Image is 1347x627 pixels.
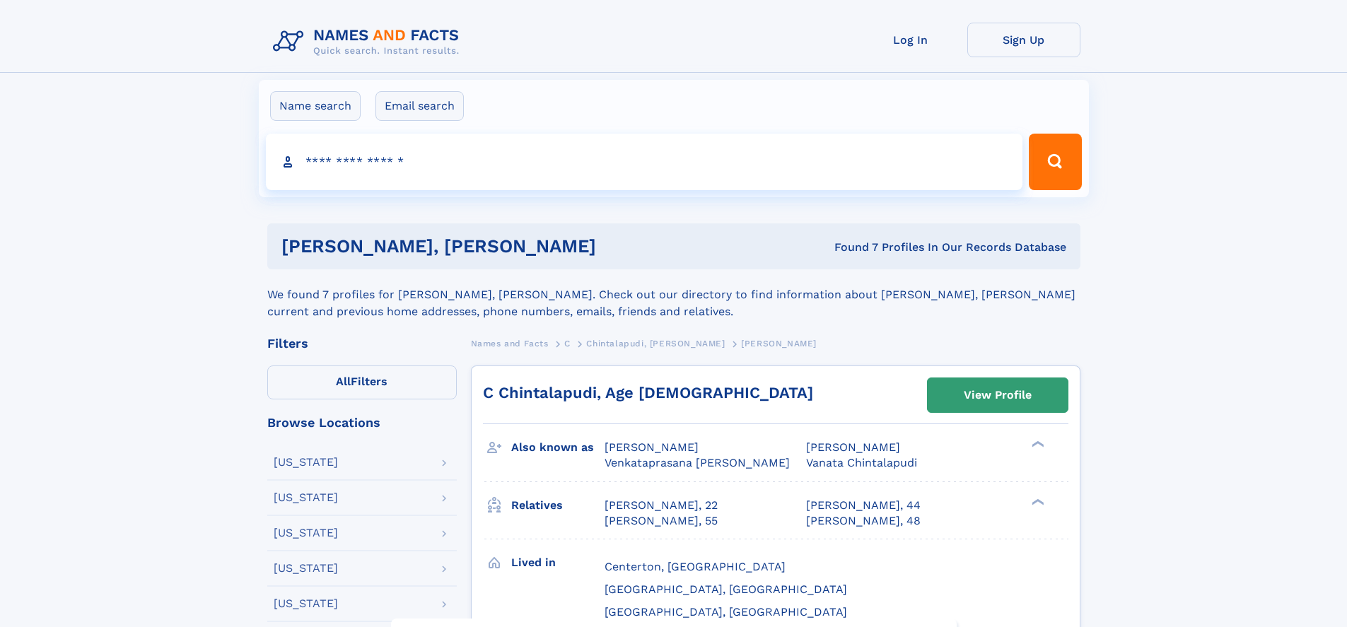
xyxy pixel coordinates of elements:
[605,513,718,529] a: [PERSON_NAME], 55
[471,334,549,352] a: Names and Facts
[806,456,917,469] span: Vanata Chintalapudi
[281,238,716,255] h1: [PERSON_NAME], [PERSON_NAME]
[605,560,786,573] span: Centerton, [GEOGRAPHIC_DATA]
[1029,134,1081,190] button: Search Button
[267,416,457,429] div: Browse Locations
[274,492,338,503] div: [US_STATE]
[741,339,817,348] span: [PERSON_NAME]
[586,334,725,352] a: Chintalapudi, [PERSON_NAME]
[267,337,457,350] div: Filters
[967,23,1080,57] a: Sign Up
[511,435,605,459] h3: Also known as
[336,375,351,388] span: All
[586,339,725,348] span: Chintalapudi, [PERSON_NAME]
[806,440,900,454] span: [PERSON_NAME]
[854,23,967,57] a: Log In
[964,379,1032,411] div: View Profile
[267,23,471,61] img: Logo Names and Facts
[605,440,699,454] span: [PERSON_NAME]
[266,134,1023,190] input: search input
[267,365,457,399] label: Filters
[270,91,361,121] label: Name search
[564,339,571,348] span: C
[605,498,718,513] a: [PERSON_NAME], 22
[1028,497,1045,506] div: ❯
[511,493,605,517] h3: Relatives
[564,334,571,352] a: C
[511,551,605,575] h3: Lived in
[274,457,338,468] div: [US_STATE]
[375,91,464,121] label: Email search
[274,527,338,539] div: [US_STATE]
[483,384,813,402] a: C Chintalapudi, Age [DEMOGRAPHIC_DATA]
[605,605,847,619] span: [GEOGRAPHIC_DATA], [GEOGRAPHIC_DATA]
[274,598,338,609] div: [US_STATE]
[605,582,847,596] span: [GEOGRAPHIC_DATA], [GEOGRAPHIC_DATA]
[806,513,921,529] a: [PERSON_NAME], 48
[1028,440,1045,449] div: ❯
[715,240,1066,255] div: Found 7 Profiles In Our Records Database
[605,456,790,469] span: Venkataprasana [PERSON_NAME]
[274,563,338,574] div: [US_STATE]
[806,498,921,513] a: [PERSON_NAME], 44
[267,269,1080,320] div: We found 7 profiles for [PERSON_NAME], [PERSON_NAME]. Check out our directory to find information...
[928,378,1068,412] a: View Profile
